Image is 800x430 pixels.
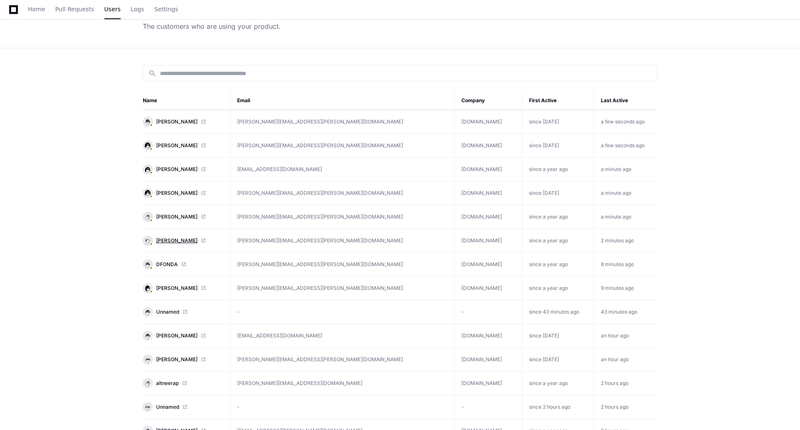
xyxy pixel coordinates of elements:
td: [DOMAIN_NAME] [455,110,522,134]
img: 9.svg [144,355,152,363]
td: 2 minutes ago [594,229,657,253]
img: 15.svg [144,141,152,149]
td: a minute ago [594,181,657,205]
img: 4.svg [144,332,152,339]
span: Settings [154,7,178,12]
td: [PERSON_NAME][EMAIL_ADDRESS][PERSON_NAME][DOMAIN_NAME] [230,277,454,300]
div: The customers who are using your product. [143,21,281,31]
mat-icon: search [148,69,157,78]
a: [PERSON_NAME] [143,141,223,151]
a: [PERSON_NAME] [143,283,223,293]
td: - [230,300,454,324]
td: - [455,300,522,324]
td: since a year ago [522,229,594,253]
img: 16.svg [144,189,152,197]
td: [DOMAIN_NAME] [455,134,522,158]
td: [DOMAIN_NAME] [455,158,522,181]
span: [PERSON_NAME] [156,118,197,125]
img: 10.svg [144,236,152,244]
td: 2 hours ago [594,395,657,419]
td: a few seconds ago [594,134,657,158]
td: [DOMAIN_NAME] [455,277,522,300]
td: [PERSON_NAME][EMAIL_ADDRESS][PERSON_NAME][DOMAIN_NAME] [230,134,454,158]
span: Users [104,7,121,12]
span: DFONDA [156,261,178,268]
a: DFONDA [143,259,223,269]
td: [EMAIL_ADDRESS][DOMAIN_NAME] [230,158,454,181]
td: since a year ago [522,158,594,181]
td: since [DATE] [522,348,594,372]
th: Name [143,91,230,110]
td: - [455,395,522,419]
td: a few seconds ago [594,110,657,134]
img: 11.svg [144,284,152,292]
td: [DOMAIN_NAME] [455,253,522,277]
span: [PERSON_NAME] [156,356,197,363]
a: [PERSON_NAME] [143,164,223,174]
img: 4.svg [144,260,152,268]
td: since a year ago [522,253,594,277]
a: [PERSON_NAME] [143,331,223,341]
span: [PERSON_NAME] [156,190,197,196]
span: [PERSON_NAME] [156,237,197,244]
span: Logs [131,7,144,12]
td: [PERSON_NAME][EMAIL_ADDRESS][PERSON_NAME][DOMAIN_NAME] [230,181,454,205]
a: [PERSON_NAME] [143,212,223,222]
td: an hour ago [594,324,657,348]
span: Unnamed [156,309,179,315]
img: 7.svg [144,379,152,387]
td: a minute ago [594,205,657,229]
a: [PERSON_NAME] [143,117,223,127]
td: [DOMAIN_NAME] [455,324,522,348]
th: Company [455,91,522,110]
td: [DOMAIN_NAME] [455,181,522,205]
td: since a year ago [522,277,594,300]
span: [PERSON_NAME] [156,142,197,149]
td: since [DATE] [522,110,594,134]
td: [PERSON_NAME][EMAIL_ADDRESS][PERSON_NAME][DOMAIN_NAME] [230,205,454,229]
a: Unnamed [143,402,223,412]
td: [PERSON_NAME][EMAIL_ADDRESS][DOMAIN_NAME] [230,372,454,395]
td: 8 minutes ago [594,253,657,277]
td: since [DATE] [522,134,594,158]
th: Last Active [594,91,657,110]
th: First Active [522,91,594,110]
img: 6.svg [144,118,152,126]
span: altneerap [156,380,179,387]
span: [PERSON_NAME] [156,285,197,292]
td: since 43 minutes ago [522,300,594,324]
td: [DOMAIN_NAME] [455,229,522,253]
td: [DOMAIN_NAME] [455,348,522,372]
span: [PERSON_NAME] [156,166,197,173]
img: 3.svg [144,165,152,173]
td: since [DATE] [522,324,594,348]
img: 7.svg [144,213,152,221]
span: [PERSON_NAME] [156,214,197,220]
a: Unnamed [143,307,223,317]
td: [EMAIL_ADDRESS][DOMAIN_NAME] [230,324,454,348]
th: Email [230,91,454,110]
span: Home [28,7,45,12]
td: 9 minutes ago [594,277,657,300]
td: [PERSON_NAME][EMAIL_ADDRESS][PERSON_NAME][DOMAIN_NAME] [230,253,454,277]
td: [DOMAIN_NAME] [455,372,522,395]
td: an hour ago [594,348,657,372]
img: 4.svg [144,308,152,316]
td: [PERSON_NAME][EMAIL_ADDRESS][PERSON_NAME][DOMAIN_NAME] [230,229,454,253]
img: 13.svg [144,403,152,411]
td: [PERSON_NAME][EMAIL_ADDRESS][PERSON_NAME][DOMAIN_NAME] [230,110,454,134]
a: [PERSON_NAME] [143,236,223,246]
span: Unnamed [156,404,179,410]
td: since [DATE] [522,181,594,205]
a: altneerap [143,378,223,388]
span: [PERSON_NAME] [156,332,197,339]
td: since a year ago [522,372,594,395]
a: [PERSON_NAME] [143,188,223,198]
td: - [230,395,454,419]
span: Pull Requests [55,7,94,12]
td: [PERSON_NAME][EMAIL_ADDRESS][PERSON_NAME][DOMAIN_NAME] [230,348,454,372]
td: 43 minutes ago [594,300,657,324]
td: since 2 hours ago [522,395,594,419]
td: [DOMAIN_NAME] [455,205,522,229]
td: since a year ago [522,205,594,229]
